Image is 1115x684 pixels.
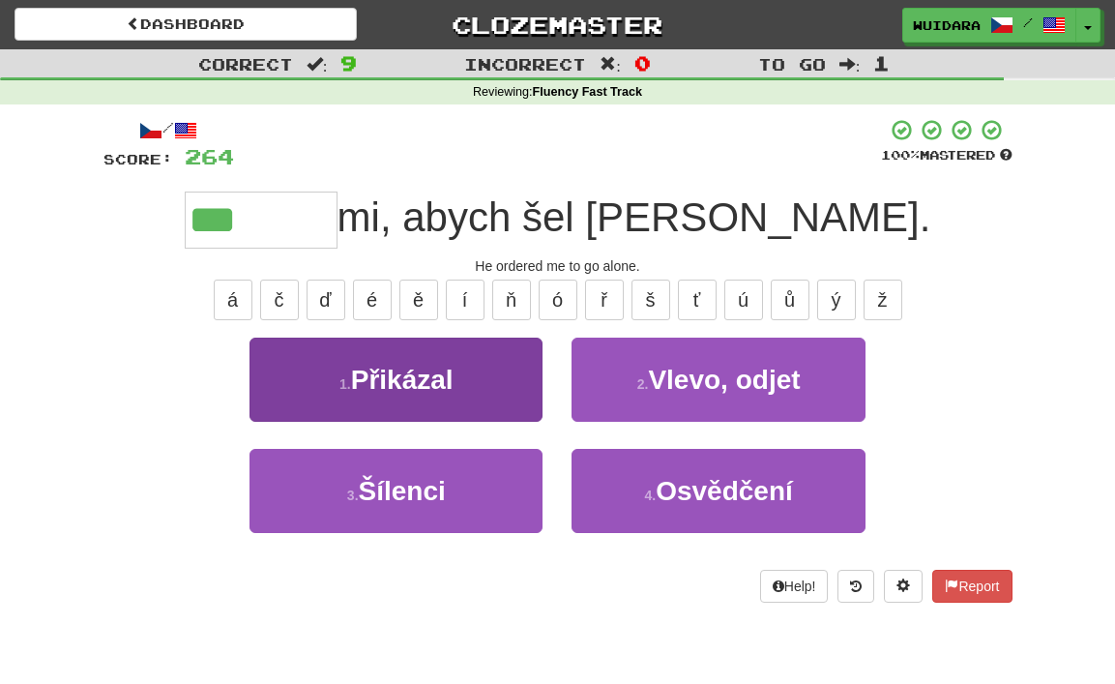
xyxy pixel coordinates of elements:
button: ř [585,280,624,320]
button: 3.Šílenci [249,449,543,533]
span: / [1023,15,1033,29]
span: Score: [103,151,173,167]
div: Mastered [881,147,1012,164]
button: é [353,280,392,320]
span: Correct [198,54,293,74]
button: 1.Přikázal [249,338,543,422]
button: á [214,280,252,320]
span: : [839,56,861,73]
button: 2.Vlevo, odjet [572,338,865,422]
span: 0 [634,51,651,74]
button: Report [932,570,1012,603]
span: Incorrect [464,54,586,74]
a: Dashboard [15,8,357,41]
button: ť [678,280,717,320]
button: ň [492,280,531,320]
span: Přikázal [351,365,454,395]
a: Wuidara / [902,8,1076,43]
button: Round history (alt+y) [837,570,874,603]
span: : [600,56,621,73]
button: š [631,280,670,320]
small: 1 . [339,376,351,392]
button: ď [307,280,345,320]
span: Wuidara [913,16,981,34]
button: ž [864,280,902,320]
button: í [446,280,484,320]
span: mi, abych šel [PERSON_NAME]. [337,194,931,240]
span: 100 % [881,147,920,163]
button: ó [539,280,577,320]
span: 264 [185,144,234,168]
div: He ordered me to go alone. [103,256,1012,276]
span: 1 [873,51,890,74]
button: Help! [760,570,829,603]
button: ú [724,280,763,320]
button: ý [817,280,856,320]
span: Vlevo, odjet [648,365,800,395]
small: 4 . [644,488,656,503]
small: 3 . [347,488,359,503]
button: č [260,280,299,320]
div: / [103,118,234,142]
span: Osvědčení [656,476,793,506]
span: 9 [340,51,357,74]
button: 4.Osvědčení [572,449,865,533]
strong: Fluency Fast Track [533,85,642,99]
button: ů [771,280,809,320]
button: ě [399,280,438,320]
span: Šílenci [359,476,446,506]
span: : [307,56,328,73]
a: Clozemaster [386,8,728,42]
span: To go [758,54,826,74]
small: 2 . [637,376,649,392]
